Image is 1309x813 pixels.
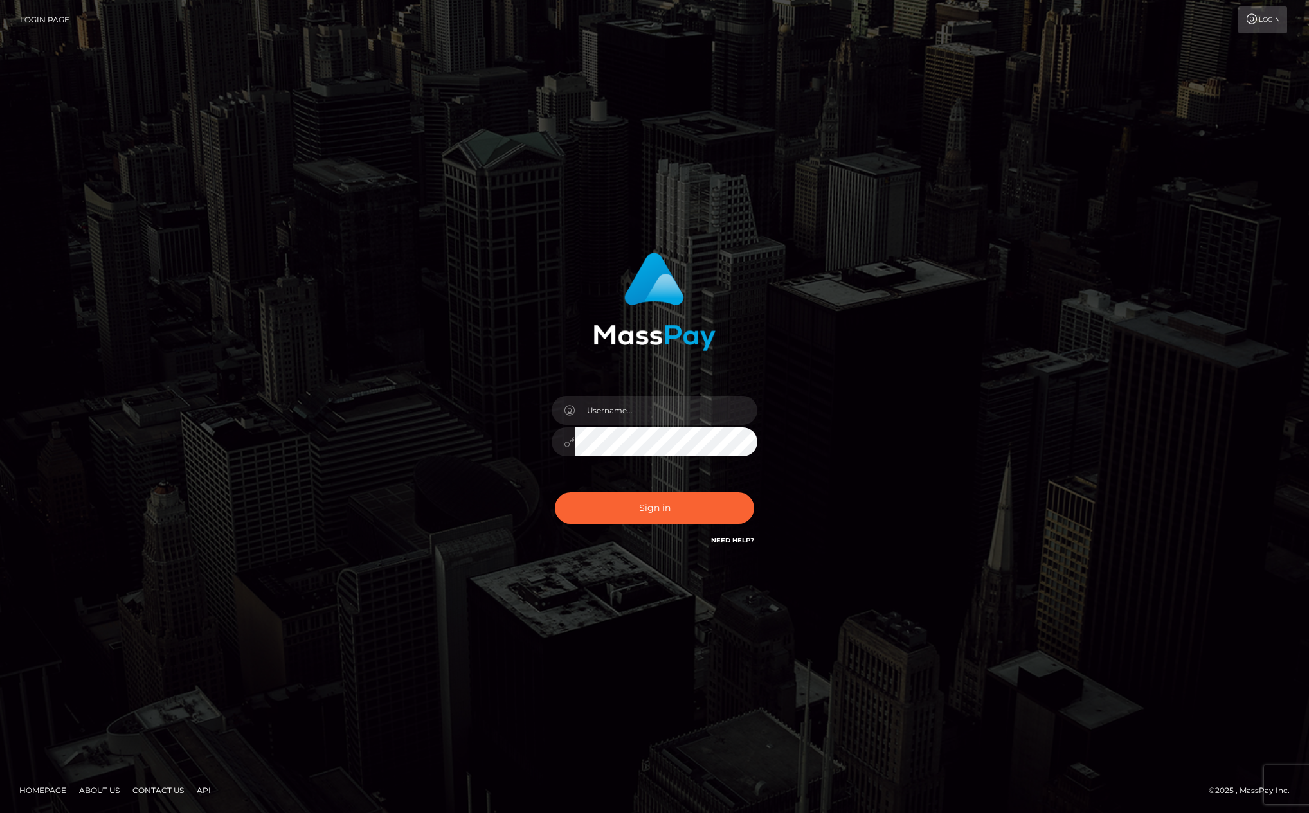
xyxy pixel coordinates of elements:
img: MassPay Login [593,253,716,351]
div: © 2025 , MassPay Inc. [1209,783,1299,798]
a: Login [1238,6,1287,33]
a: About Us [74,780,125,800]
a: Need Help? [711,536,754,544]
a: Homepage [14,780,71,800]
a: API [192,780,216,800]
a: Contact Us [127,780,189,800]
button: Sign in [555,492,754,524]
a: Login Page [20,6,69,33]
input: Username... [575,396,757,425]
